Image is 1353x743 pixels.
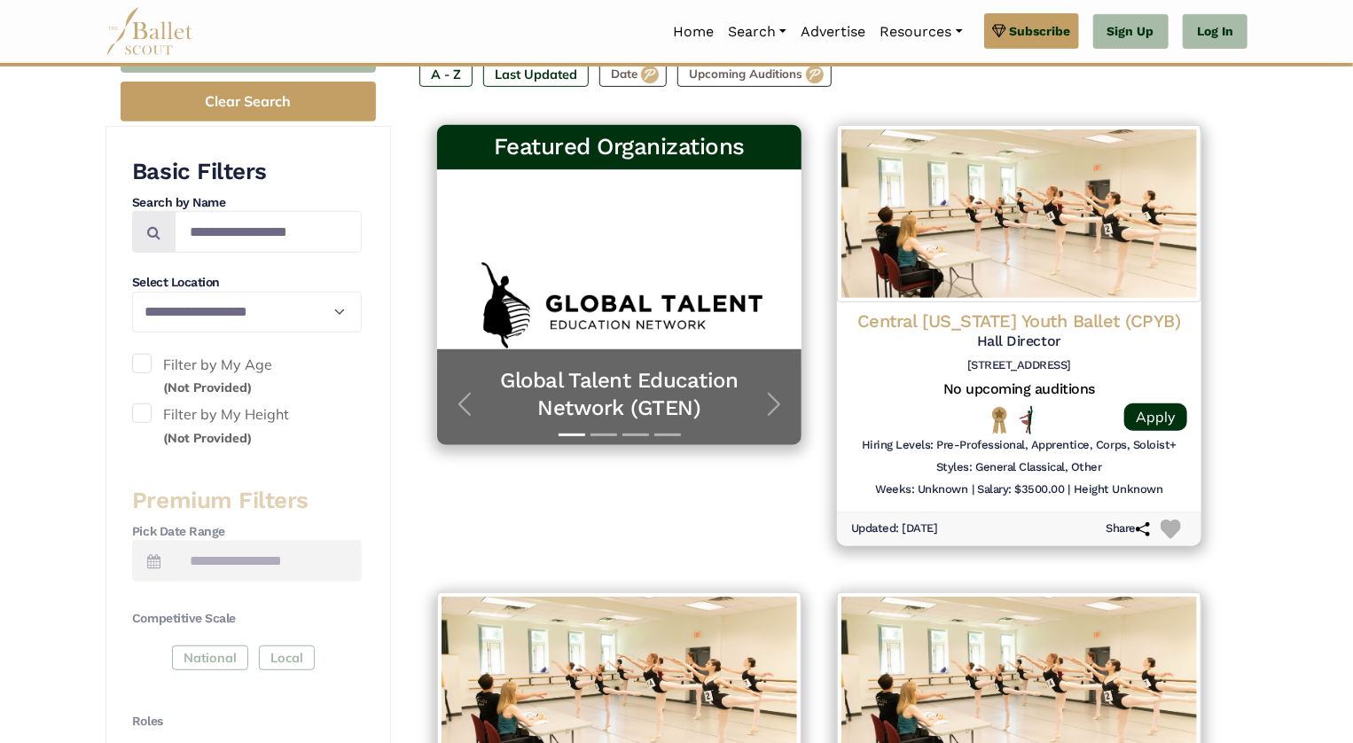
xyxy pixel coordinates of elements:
h6: Hiring Levels: Pre-Professional, Apprentice, Corps, Soloist+ [862,438,1177,453]
h6: | [972,482,974,497]
h6: Weeks: Unknown [876,482,968,497]
a: Log In [1183,14,1247,50]
a: Advertise [794,13,872,51]
a: Subscribe [984,13,1079,49]
h3: Premium Filters [132,486,362,516]
button: Clear Search [121,82,376,121]
a: Search [721,13,794,51]
label: Date [599,62,667,87]
h6: Updated: [DATE] [851,521,938,536]
label: Last Updated [483,62,589,87]
small: (Not Provided) [163,379,252,395]
h3: Featured Organizations [451,132,787,162]
h4: Search by Name [132,194,362,212]
a: Apply [1124,403,1187,431]
a: Global Talent Education Network (GTEN) [455,367,784,422]
h6: [STREET_ADDRESS] [851,358,1187,373]
label: Filter by My Height [132,403,362,449]
button: Slide 3 [622,425,649,445]
input: Search by names... [175,211,362,253]
h6: Height Unknown [1074,482,1162,497]
h4: Central [US_STATE] Youth Ballet (CPYB) [851,309,1187,332]
label: Upcoming Auditions [677,62,832,87]
a: Resources [872,13,969,51]
h3: Basic Filters [132,157,362,187]
h6: Share [1106,521,1150,536]
button: Slide 1 [559,425,585,445]
h4: Select Location [132,274,362,292]
small: (Not Provided) [163,430,252,446]
span: Subscribe [1010,21,1071,41]
h5: Hall Director [851,332,1187,351]
a: Sign Up [1093,14,1169,50]
img: gem.svg [992,21,1006,41]
label: A - Z [419,62,473,87]
button: Slide 4 [654,425,681,445]
h5: No upcoming auditions [851,380,1187,399]
h6: | [1068,482,1071,497]
button: Slide 2 [590,425,617,445]
h4: Pick Date Range [132,523,362,541]
h4: Roles [132,713,362,731]
h4: Competitive Scale [132,610,362,628]
h6: Salary: $3500.00 [977,482,1064,497]
label: Filter by My Age [132,354,362,399]
img: National [989,406,1011,434]
img: All [1020,406,1033,434]
h6: Styles: General Classical, Other [936,460,1102,475]
img: Heart [1161,520,1181,540]
img: Logo [837,125,1201,302]
a: Home [666,13,721,51]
